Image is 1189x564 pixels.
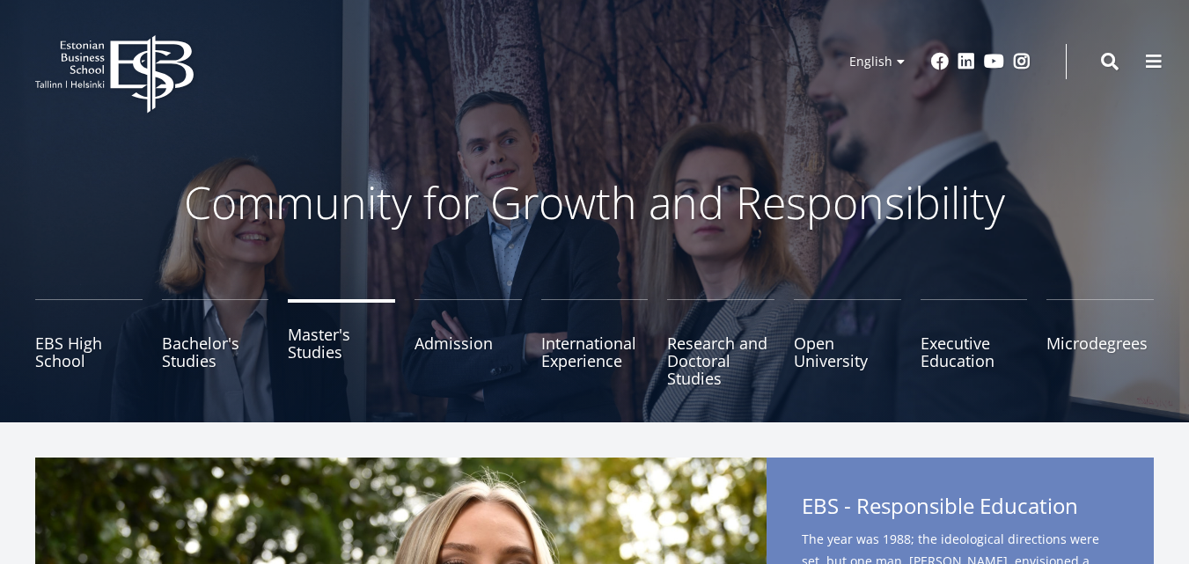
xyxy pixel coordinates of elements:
[128,176,1061,229] p: Community for Growth and Responsibility
[921,299,1028,387] a: Executive Education
[541,299,649,387] a: International Experience
[844,491,851,520] span: -
[162,299,269,387] a: Bachelor's Studies
[35,299,143,387] a: EBS High School
[1013,53,1031,70] a: Instagram
[667,299,774,387] a: Research and Doctoral Studies
[794,299,901,387] a: Open University
[931,53,949,70] a: Facebook
[415,299,522,387] a: Admission
[288,299,395,387] a: Master's Studies
[958,53,975,70] a: Linkedin
[802,491,839,520] span: EBS
[856,491,974,520] span: Responsible
[980,491,1078,520] span: Education
[1046,299,1154,387] a: Microdegrees
[984,53,1004,70] a: Youtube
